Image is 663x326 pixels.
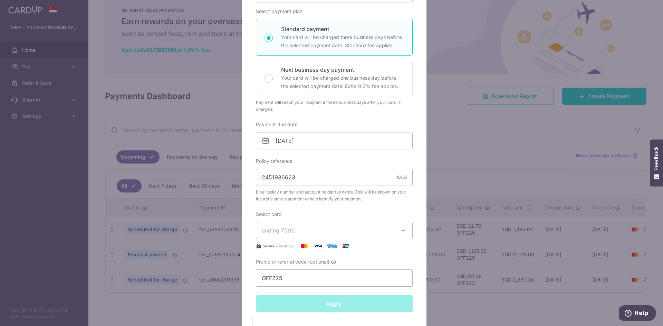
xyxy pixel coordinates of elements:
label: Policy reference [256,158,292,165]
span: Secure 256-bit SSL [263,243,295,249]
iframe: Opens a widget where you can find more information [619,305,656,323]
span: ending 7592 [262,227,295,234]
label: Payment due date [256,121,298,128]
input: DD / MM / YYYY [256,132,413,149]
span: Feedback [653,146,660,170]
img: Visa [311,242,325,250]
p: Your card will be charged three business days before the selected payment date. Standard fee appl... [281,33,404,50]
span: Enter policy number and account holder full name. This will be shown on your insurer’s bank state... [256,189,413,202]
button: ending 7592 [256,222,413,239]
span: Promo or referral code (optional) [256,258,329,265]
div: 10/35 [396,174,407,181]
img: UnionPay [339,242,353,250]
img: American Express [325,242,339,250]
p: Your card will be charged one business day before the selected payment date. Extra 0.3% fee applies. [281,74,404,90]
div: Payment will reach your recipient in three business days after your card is charged. [256,99,413,113]
img: Mastercard [297,242,311,250]
p: Standard payment [281,25,404,33]
label: Select card [256,211,282,218]
label: Select payment plan [256,8,302,15]
p: Next business day payment [281,66,404,74]
button: Feedback - Show survey [650,139,663,186]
